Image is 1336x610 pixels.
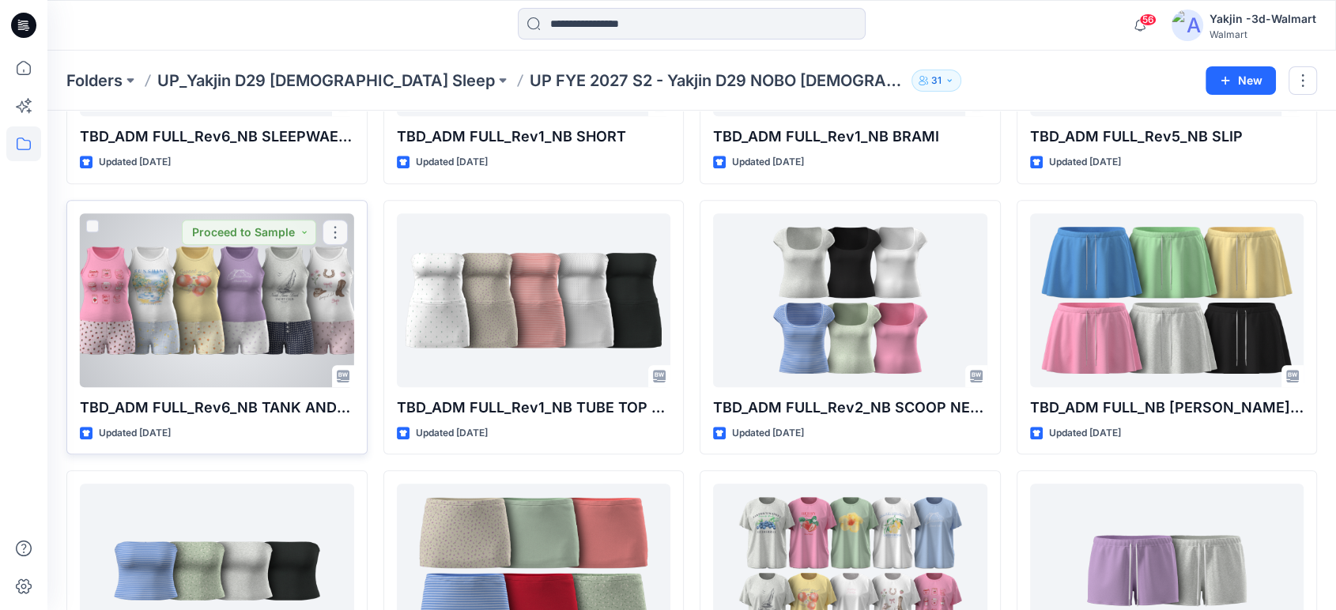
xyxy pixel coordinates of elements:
[1049,154,1121,171] p: Updated [DATE]
[713,397,987,419] p: TBD_ADM FULL_Rev2_NB SCOOP NECK TEE
[1210,28,1316,40] div: Walmart
[416,425,488,442] p: Updated [DATE]
[1030,397,1304,419] p: TBD_ADM FULL_NB [PERSON_NAME] OPT2
[1030,213,1304,387] a: TBD_ADM FULL_NB TERRY SKORT OPT2
[66,70,123,92] a: Folders
[416,154,488,171] p: Updated [DATE]
[732,425,804,442] p: Updated [DATE]
[931,72,942,89] p: 31
[80,213,354,387] a: TBD_ADM FULL_Rev6_NB TANK AND BOXER SET
[99,154,171,171] p: Updated [DATE]
[1210,9,1316,28] div: Yakjin -3d-Walmart
[732,154,804,171] p: Updated [DATE]
[1049,425,1121,442] p: Updated [DATE]
[80,126,354,148] p: TBD_ADM FULL_Rev6_NB SLEEPWAER PANT
[713,213,987,387] a: TBD_ADM FULL_Rev2_NB SCOOP NECK TEE
[1030,126,1304,148] p: TBD_ADM FULL_Rev5_NB SLIP
[1172,9,1203,41] img: avatar
[911,70,961,92] button: 31
[713,126,987,148] p: TBD_ADM FULL_Rev1_NB BRAMI
[1206,66,1276,95] button: New
[530,70,905,92] p: UP FYE 2027 S2 - Yakjin D29 NOBO [DEMOGRAPHIC_DATA] Sleepwear
[99,425,171,442] p: Updated [DATE]
[397,213,671,387] a: TBD_ADM FULL_Rev1_NB TUBE TOP SKORT SET
[80,397,354,419] p: TBD_ADM FULL_Rev6_NB TANK AND BOXER SET
[1139,13,1157,26] span: 56
[157,70,495,92] a: UP_Yakjin D29 [DEMOGRAPHIC_DATA] Sleep
[397,397,671,419] p: TBD_ADM FULL_Rev1_NB TUBE TOP SKORT SET
[397,126,671,148] p: TBD_ADM FULL_Rev1_NB SHORT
